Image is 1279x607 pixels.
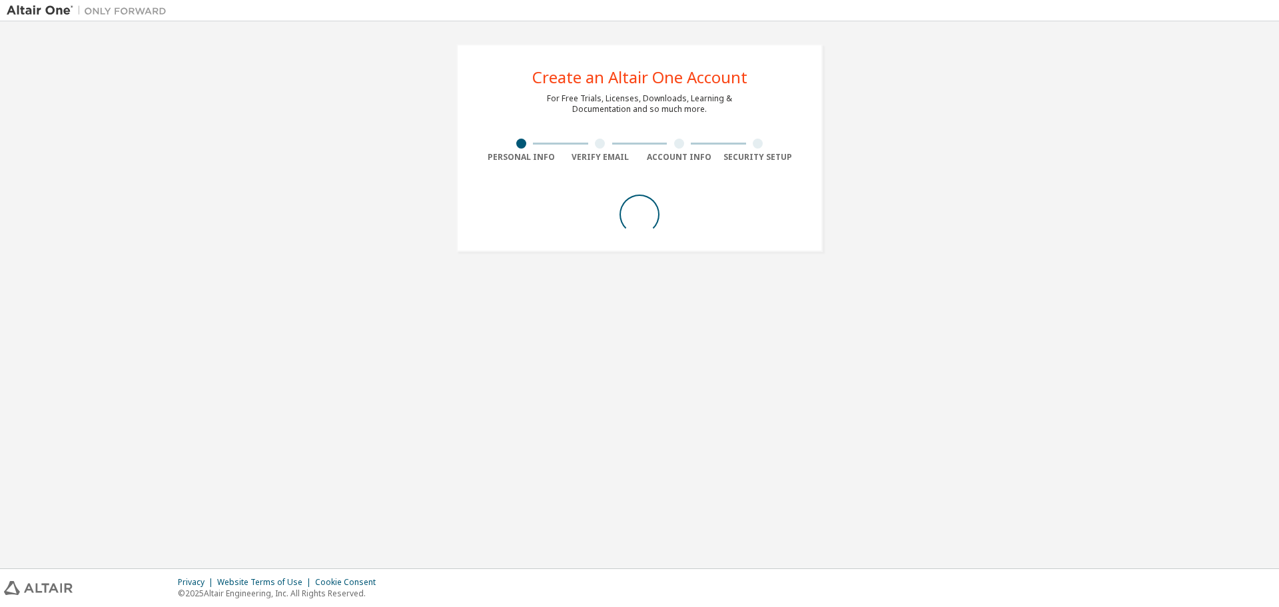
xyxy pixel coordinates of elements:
div: Privacy [178,577,217,588]
img: Altair One [7,4,173,17]
div: Create an Altair One Account [532,69,747,85]
p: © 2025 Altair Engineering, Inc. All Rights Reserved. [178,588,384,599]
div: Cookie Consent [315,577,384,588]
div: Personal Info [482,152,561,163]
img: altair_logo.svg [4,581,73,595]
div: For Free Trials, Licenses, Downloads, Learning & Documentation and so much more. [547,93,732,115]
div: Website Terms of Use [217,577,315,588]
div: Verify Email [561,152,640,163]
div: Security Setup [719,152,798,163]
div: Account Info [639,152,719,163]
